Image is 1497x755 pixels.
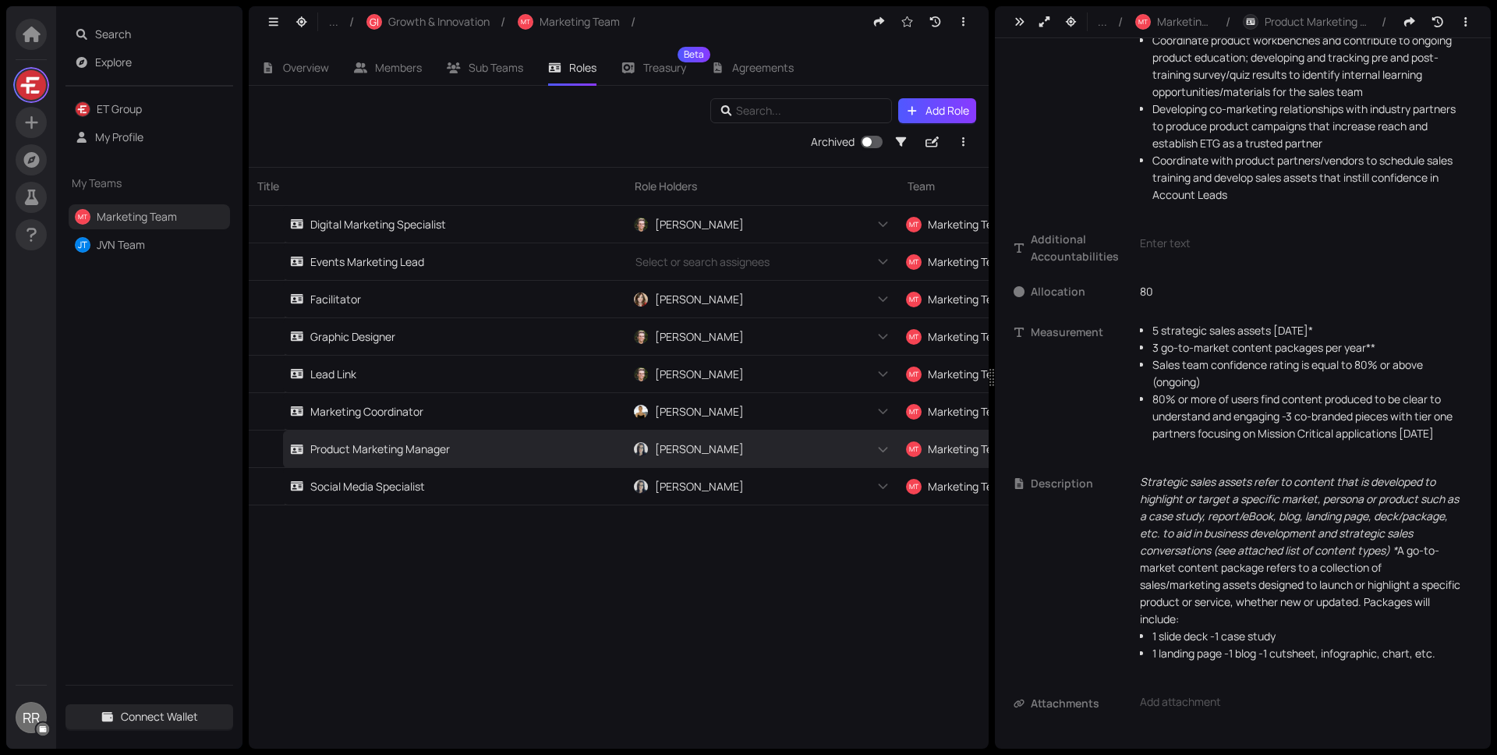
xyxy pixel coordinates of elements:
[655,328,744,346] span: [PERSON_NAME]
[1131,279,1472,304] input: Enter value
[1031,283,1131,300] span: Allocation
[634,442,648,456] img: B0a7wYcDE7.jpeg
[290,253,424,271] div: Events Marketing Lead
[909,442,918,455] span: MT
[359,9,497,34] button: GIGrowth & Innovation
[655,366,744,383] span: [PERSON_NAME]
[1265,13,1371,30] span: Product Marketing Manager
[290,206,595,243] a: Digital Marketing Specialist
[97,237,145,252] a: JVN Team
[1131,689,1472,714] div: Add attachment
[655,441,744,458] span: [PERSON_NAME]
[321,9,346,34] button: ...
[1152,645,1463,662] li: 1 landing page -1 blog -1 cutsheet, infographic, chart, etc.
[95,22,225,47] span: Search
[1152,356,1463,391] li: Sales team confidence rating is equal to 80% or above (ongoing)
[1152,391,1463,442] li: 80% or more of users find content produced to be clear to understand and engaging -3 co-branded p...
[1157,13,1215,30] span: Marketing Team
[655,478,744,495] span: [PERSON_NAME]
[928,403,1008,420] span: Marketing Team
[540,13,620,30] span: Marketing Team
[1152,628,1463,645] li: 1 slide deck -1 case study
[1031,231,1131,265] span: Additional Accountabilities
[290,281,595,317] a: Facilitator
[329,13,338,30] span: ...
[23,702,40,733] span: RR
[290,243,595,280] a: Events Marketing Lead
[370,16,379,27] span: GI
[655,216,744,233] span: [PERSON_NAME]
[290,328,395,346] div: Graphic Designer
[290,366,356,383] div: Lead Link
[1152,32,1463,101] li: Coordinate product workbenches and contribute to ongoing product education; developing and tracki...
[1031,695,1131,712] span: Attachments
[909,405,918,418] span: MT
[1152,101,1463,152] li: Developing co-marketing relationships with industry partners to produce product campaigns that in...
[290,291,361,308] div: Facilitator
[290,393,595,430] a: Marketing Coordinator
[1152,339,1463,356] li: 3 go-to-market content packages per year**
[290,403,423,420] div: Marketing Coordinator
[655,291,744,308] span: [PERSON_NAME]
[375,60,422,75] span: Members
[97,101,142,116] a: ET Group
[928,478,1008,495] span: Marketing Team
[634,367,648,381] img: y9AF_VI-mI.jpeg
[1098,13,1107,30] span: ...
[928,216,1008,233] span: Marketing Team
[1138,18,1148,25] span: MT
[72,175,200,192] span: My Teams
[1031,324,1131,341] span: Measurement
[290,468,595,505] a: Social Media Specialist
[1152,322,1463,339] li: 5 strategic sales assets [DATE]*
[928,328,1008,346] span: Marketing Team
[521,18,530,25] span: MT
[909,367,918,381] span: MT
[928,253,1008,271] span: Marketing Team
[928,366,1008,383] span: Marketing Team
[1152,152,1463,204] li: Coordinate with product partners/vendors to schedule sales training and develop sales assets that...
[95,55,132,69] a: Explore
[510,9,628,34] button: MTMarketing Team
[634,292,648,307] img: -ka-1vlbOz.jpeg
[95,129,143,144] a: My Profile
[925,102,969,119] span: Add Role
[388,13,490,30] span: Growth & Innovation
[634,218,648,232] img: y9AF_VI-mI.jpeg
[634,480,648,494] img: B0a7wYcDE7.jpeg
[736,102,870,119] input: Search...
[732,60,794,75] span: Agreements
[249,168,626,205] div: Title
[65,165,233,201] div: My Teams
[643,62,686,73] span: Treasury
[898,98,976,123] button: Add Role
[1140,474,1459,558] em: Strategic sales assets refer to content that is developed to highlight or target a specific marke...
[65,704,233,729] button: Connect Wallet
[290,441,450,458] div: Product Marketing Manager
[909,480,918,493] span: MT
[469,60,523,75] span: Sub Teams
[909,292,918,306] span: MT
[1031,475,1131,492] span: Description
[97,209,177,224] a: Marketing Team
[16,70,46,100] img: LsfHRQdbm8.jpeg
[626,168,899,205] div: Role Holders
[1127,9,1223,34] button: MTMarketing Team
[290,478,425,495] div: Social Media Specialist
[634,330,648,344] img: y9AF_VI-mI.jpeg
[678,47,710,62] sup: Beta
[283,60,329,75] span: Overview
[909,330,918,343] span: MT
[1140,473,1463,628] p: A go-to-market content package refers to a collection of sales/marketing assets designed to launc...
[569,60,596,75] span: Roles
[1235,9,1378,34] button: Product Marketing Manager
[290,356,595,392] a: Lead Link
[655,403,744,420] span: [PERSON_NAME]
[1090,9,1115,34] button: ...
[909,255,918,268] span: MT
[811,133,855,151] div: Archived
[290,431,595,467] a: Product Marketing Manager
[634,405,648,419] img: Ml3fsc3hln.jpeg
[909,218,918,231] span: MT
[290,318,595,355] a: Graphic Designer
